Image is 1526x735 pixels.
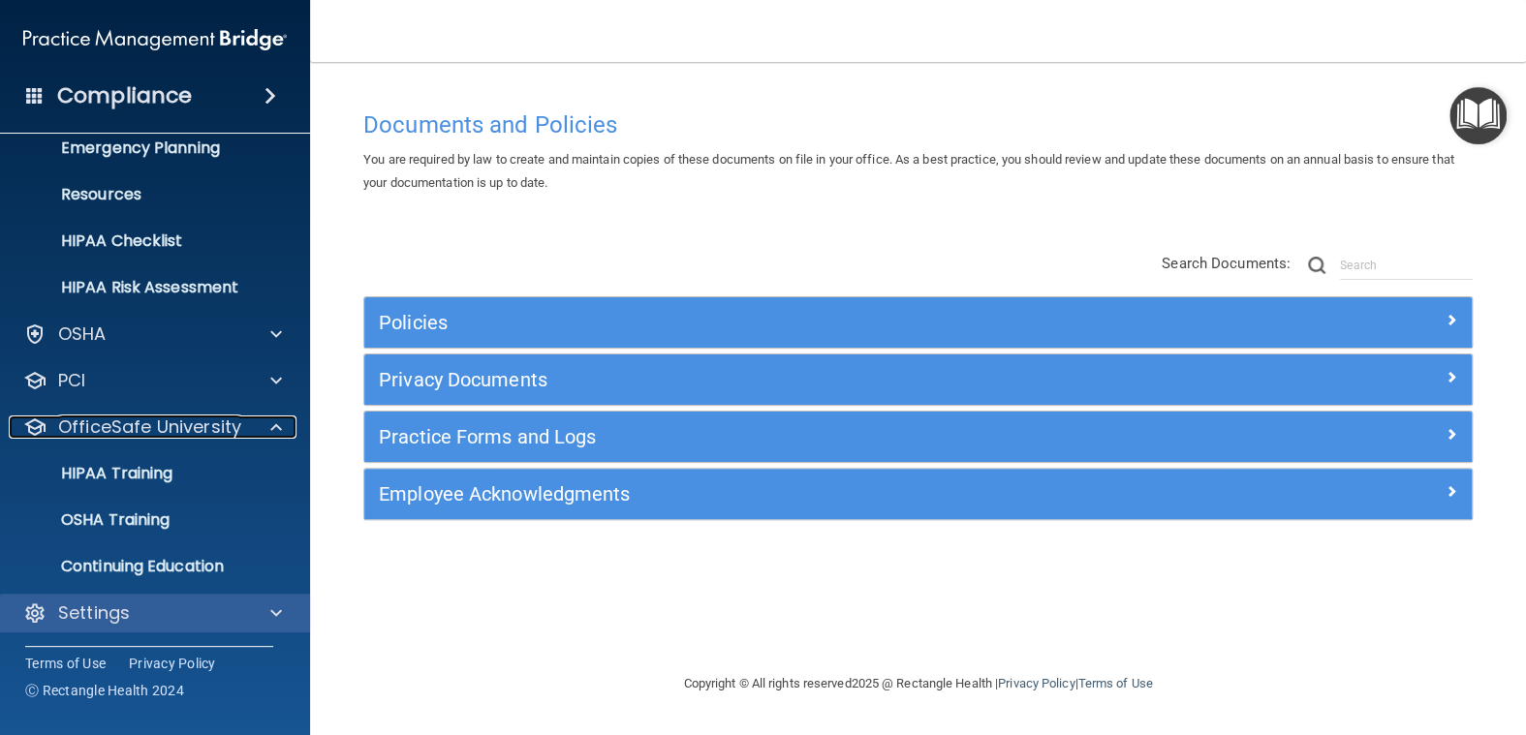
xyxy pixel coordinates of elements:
img: ic-search.3b580494.png [1308,257,1325,274]
button: Open Resource Center [1449,87,1507,144]
a: Privacy Documents [379,364,1457,395]
h5: Policies [379,312,1180,333]
a: OSHA [23,322,282,346]
p: OfficeSafe University [58,415,241,439]
h4: Compliance [57,82,192,109]
p: OSHA [58,322,107,346]
p: Resources [13,185,277,204]
span: You are required by law to create and maintain copies of these documents on file in your office. ... [363,152,1454,190]
p: Continuing Education [13,557,277,576]
div: Copyright © All rights reserved 2025 @ Rectangle Health | | [565,653,1272,715]
a: Privacy Policy [129,654,216,673]
a: Terms of Use [1077,676,1152,690]
p: OSHA Training [13,510,170,530]
h4: Documents and Policies [363,112,1473,138]
a: OfficeSafe University [23,415,282,439]
p: Emergency Planning [13,138,277,158]
a: Terms of Use [25,654,106,673]
a: Employee Acknowledgments [379,478,1457,509]
a: Privacy Policy [998,676,1074,690]
p: HIPAA Risk Assessment [13,278,277,297]
input: Search [1340,251,1473,280]
a: PCI [23,369,282,392]
a: Settings [23,601,282,625]
p: PCI [58,369,85,392]
span: Search Documents: [1162,255,1291,272]
span: Ⓒ Rectangle Health 2024 [25,681,184,700]
a: Policies [379,307,1457,338]
h5: Practice Forms and Logs [379,426,1180,447]
h5: Privacy Documents [379,369,1180,390]
p: HIPAA Checklist [13,231,277,251]
p: HIPAA Training [13,464,172,483]
img: PMB logo [23,20,287,59]
a: Practice Forms and Logs [379,421,1457,452]
p: Settings [58,601,130,625]
h5: Employee Acknowledgments [379,483,1180,505]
